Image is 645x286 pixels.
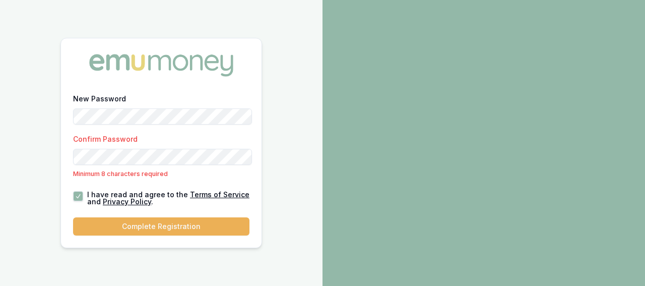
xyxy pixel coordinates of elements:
a: Privacy Policy [103,197,151,206]
a: Terms of Service [190,190,249,199]
label: I have read and agree to the and . [87,191,249,205]
label: Confirm Password [73,135,138,143]
p: Minimum 8 characters required [73,169,249,179]
button: Complete Registration [73,217,249,236]
label: New Password [73,94,126,103]
img: Emu Money [86,50,237,80]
